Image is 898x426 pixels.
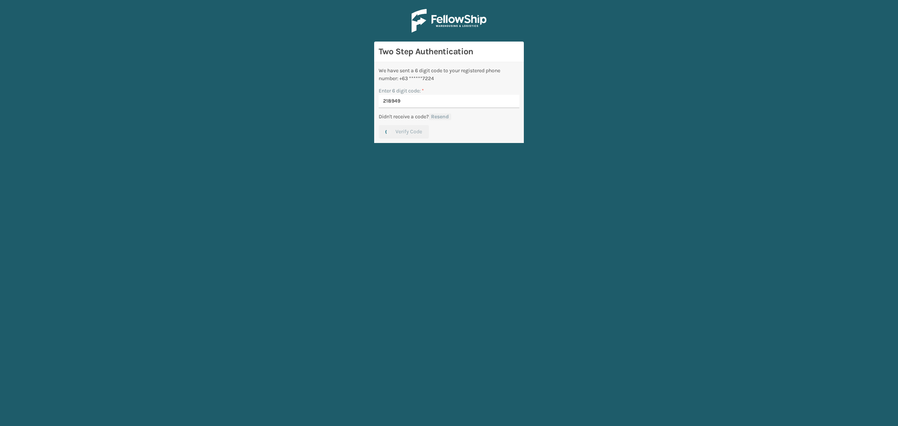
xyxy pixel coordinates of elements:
p: Didn't receive a code? [379,113,429,121]
button: Resend [429,113,451,120]
img: Logo [412,9,486,33]
label: Enter 6 digit code: [379,87,424,95]
button: Verify Code [379,125,429,139]
h3: Two Step Authentication [379,46,519,57]
div: We have sent a 6 digit code to your registered phone number: +63 ******7224 [379,67,519,82]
